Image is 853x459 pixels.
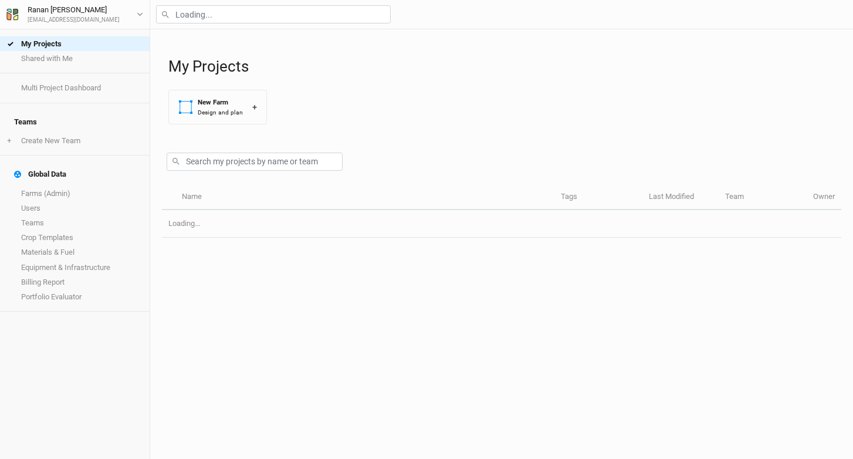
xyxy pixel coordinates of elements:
th: Name [175,185,554,210]
div: Global Data [14,170,66,179]
div: [EMAIL_ADDRESS][DOMAIN_NAME] [28,16,120,25]
input: Loading... [156,5,391,23]
div: + [252,101,257,113]
th: Team [719,185,807,210]
th: Last Modified [642,185,719,210]
div: New Farm [198,97,243,107]
span: + [7,136,11,146]
td: Loading... [162,210,841,238]
div: Design and plan [198,108,243,117]
th: Tags [554,185,642,210]
th: Owner [807,185,841,210]
button: Ranan [PERSON_NAME][EMAIL_ADDRESS][DOMAIN_NAME] [6,4,144,25]
h4: Teams [7,110,143,134]
h1: My Projects [168,58,841,76]
input: Search my projects by name or team [167,153,343,171]
div: Ranan [PERSON_NAME] [28,4,120,16]
button: New FarmDesign and plan+ [168,90,267,124]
